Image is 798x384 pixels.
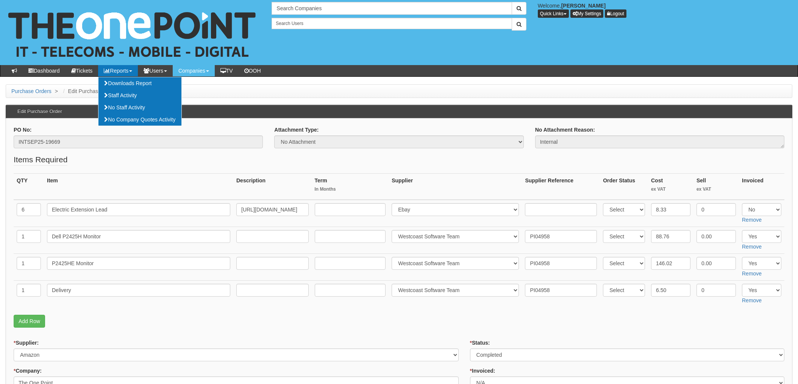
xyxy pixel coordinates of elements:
[14,174,44,200] th: QTY
[98,113,181,126] a: No Company Quotes Activity
[600,174,648,200] th: Order Status
[315,186,386,193] small: In Months
[239,65,267,76] a: OOH
[272,18,512,29] input: Search Users
[535,135,784,148] textarea: Internal
[742,244,762,250] a: Remove
[61,87,116,95] li: Edit Purchase Order
[535,126,595,134] label: No Attachment Reason:
[561,3,606,9] b: [PERSON_NAME]
[739,174,784,200] th: Invoiced
[651,186,690,193] small: ex VAT
[98,77,181,89] a: Downloads Report
[138,65,173,76] a: Users
[538,9,569,18] button: Quick Links
[312,174,389,200] th: Term
[470,367,495,375] label: Invoiced:
[98,89,181,101] a: Staff Activity
[693,174,739,200] th: Sell
[53,88,60,94] span: >
[14,315,45,328] a: Add Row
[272,2,512,15] input: Search Companies
[605,9,626,18] a: Logout
[44,174,233,200] th: Item
[522,174,600,200] th: Supplier Reference
[696,186,736,193] small: ex VAT
[233,174,312,200] th: Description
[14,154,67,166] legend: Items Required
[742,217,762,223] a: Remove
[532,2,798,18] div: Welcome,
[742,271,762,277] a: Remove
[66,65,98,76] a: Tickets
[23,65,66,76] a: Dashboard
[215,65,239,76] a: TV
[14,339,39,347] label: Supplier:
[14,367,42,375] label: Company:
[98,65,138,76] a: Reports
[98,101,181,113] a: No Staff Activity
[11,88,52,94] a: Purchase Orders
[648,174,693,200] th: Cost
[14,126,31,134] label: PO No:
[389,174,522,200] th: Supplier
[742,297,762,303] a: Remove
[470,339,490,347] label: Status:
[14,105,66,118] h3: Edit Purchase Order
[173,65,215,76] a: Companies
[274,126,319,134] label: Attachment Type:
[570,9,604,18] a: My Settings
